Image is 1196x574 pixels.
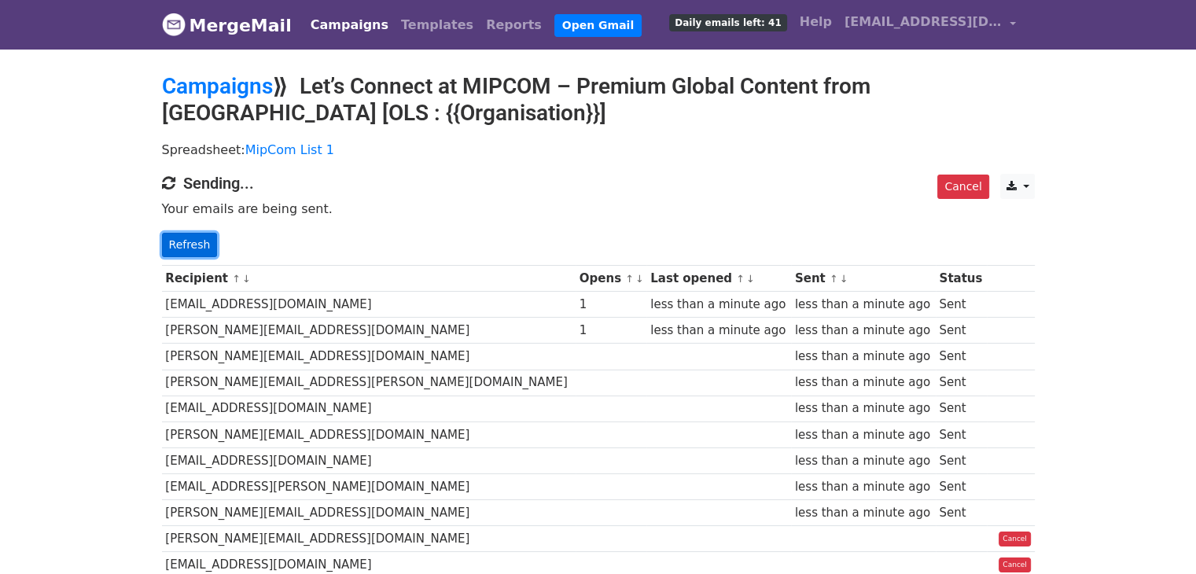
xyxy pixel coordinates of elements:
td: [PERSON_NAME][EMAIL_ADDRESS][DOMAIN_NAME] [162,318,576,344]
div: less than a minute ago [795,322,932,340]
td: Sent [936,396,987,421]
div: 1 [580,296,643,314]
div: less than a minute ago [795,478,932,496]
td: [PERSON_NAME][EMAIL_ADDRESS][DOMAIN_NAME] [162,421,576,447]
td: [PERSON_NAME][EMAIL_ADDRESS][DOMAIN_NAME] [162,500,576,526]
th: Sent [791,266,936,292]
a: ↓ [746,273,755,285]
div: less than a minute ago [795,348,932,366]
td: [PERSON_NAME][EMAIL_ADDRESS][DOMAIN_NAME] [162,526,576,552]
td: [PERSON_NAME][EMAIL_ADDRESS][PERSON_NAME][DOMAIN_NAME] [162,370,576,396]
a: Open Gmail [554,14,642,37]
div: less than a minute ago [795,504,932,522]
th: Status [936,266,987,292]
a: Campaigns [304,9,395,41]
img: MergeMail logo [162,13,186,36]
a: Help [793,6,838,38]
td: Sent [936,344,987,370]
td: [PERSON_NAME][EMAIL_ADDRESS][DOMAIN_NAME] [162,344,576,370]
a: Cancel [999,532,1031,547]
a: ↓ [635,273,644,285]
a: ↑ [736,273,745,285]
td: Sent [936,473,987,499]
div: less than a minute ago [795,399,932,418]
div: less than a minute ago [650,322,787,340]
a: ↑ [232,273,241,285]
a: ↓ [242,273,251,285]
a: ↑ [830,273,838,285]
td: Sent [936,318,987,344]
td: Sent [936,292,987,318]
span: [EMAIL_ADDRESS][DOMAIN_NAME] [845,13,1002,31]
p: Your emails are being sent. [162,201,1035,217]
th: Opens [576,266,646,292]
p: Spreadsheet: [162,142,1035,158]
div: 1 [580,322,643,340]
td: Sent [936,500,987,526]
td: [EMAIL_ADDRESS][DOMAIN_NAME] [162,447,576,473]
a: Cancel [937,175,988,199]
div: less than a minute ago [795,426,932,444]
a: Templates [395,9,480,41]
td: [EMAIL_ADDRESS][DOMAIN_NAME] [162,292,576,318]
a: ↓ [840,273,848,285]
div: less than a minute ago [795,296,932,314]
td: Sent [936,421,987,447]
a: Reports [480,9,548,41]
th: Recipient [162,266,576,292]
div: less than a minute ago [795,373,932,392]
td: Sent [936,370,987,396]
a: [EMAIL_ADDRESS][DOMAIN_NAME] [838,6,1022,43]
a: ↑ [625,273,634,285]
div: less than a minute ago [650,296,787,314]
iframe: Chat Widget [1117,499,1196,574]
a: MipCom List 1 [245,142,334,157]
a: Cancel [999,557,1031,573]
a: MergeMail [162,9,292,42]
div: less than a minute ago [795,452,932,470]
h4: Sending... [162,174,1035,193]
td: Sent [936,447,987,473]
td: [EMAIL_ADDRESS][DOMAIN_NAME] [162,396,576,421]
a: Campaigns [162,73,273,99]
h2: ⟫ Let’s Connect at MIPCOM – Premium Global Content from [GEOGRAPHIC_DATA] [OLS : {{Organisation}}] [162,73,1035,126]
a: Daily emails left: 41 [663,6,793,38]
a: Refresh [162,233,218,257]
td: [EMAIL_ADDRESS][PERSON_NAME][DOMAIN_NAME] [162,473,576,499]
span: Daily emails left: 41 [669,14,786,31]
th: Last opened [646,266,791,292]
